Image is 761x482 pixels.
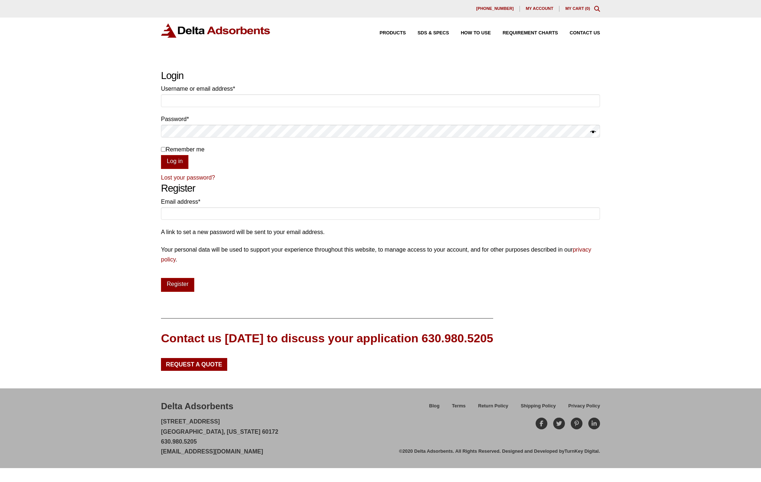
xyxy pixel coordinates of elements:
[446,402,472,415] a: Terms
[161,245,600,264] p: Your personal data will be used to support your experience throughout this website, to manage acc...
[565,448,599,454] a: TurnKey Digital
[380,31,406,35] span: Products
[568,404,600,408] span: Privacy Policy
[161,448,263,455] a: [EMAIL_ADDRESS][DOMAIN_NAME]
[478,404,509,408] span: Return Policy
[161,197,600,207] label: Email address
[161,358,227,370] a: Request a Quote
[161,182,600,195] h2: Register
[368,31,406,35] a: Products
[526,7,553,11] span: My account
[452,404,465,408] span: Terms
[565,6,590,11] a: My Cart (0)
[399,448,600,455] div: ©2020 Delta Adsorbents. All Rights Reserved. Designed and Developed by .
[161,330,493,347] div: Contact us [DATE] to discuss your application 630.980.5205
[503,31,558,35] span: Requirement Charts
[161,278,194,292] button: Register
[521,404,556,408] span: Shipping Policy
[590,127,596,138] button: Show password
[470,6,520,12] a: [PHONE_NUMBER]
[594,6,600,12] div: Toggle Modal Content
[491,31,558,35] a: Requirement Charts
[161,147,166,152] input: Remember me
[429,404,439,408] span: Blog
[461,31,491,35] span: How to Use
[423,402,446,415] a: Blog
[449,31,491,35] a: How to Use
[161,114,600,124] label: Password
[161,417,278,456] p: [STREET_ADDRESS] [GEOGRAPHIC_DATA], [US_STATE] 60172 630.980.5205
[586,6,589,11] span: 0
[166,146,205,152] span: Remember me
[161,400,233,413] div: Delta Adsorbents
[161,174,215,181] a: Lost your password?
[406,31,449,35] a: SDS & SPECS
[514,402,562,415] a: Shipping Policy
[520,6,559,12] a: My account
[161,246,591,263] a: privacy policy
[476,7,514,11] span: [PHONE_NUMBER]
[161,155,188,169] button: Log in
[166,362,222,368] span: Request a Quote
[562,402,600,415] a: Privacy Policy
[161,227,600,237] p: A link to set a new password will be sent to your email address.
[558,31,600,35] a: Contact Us
[570,31,600,35] span: Contact Us
[417,31,449,35] span: SDS & SPECS
[161,84,600,94] label: Username or email address
[472,402,515,415] a: Return Policy
[161,23,271,38] img: Delta Adsorbents
[161,70,600,82] h2: Login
